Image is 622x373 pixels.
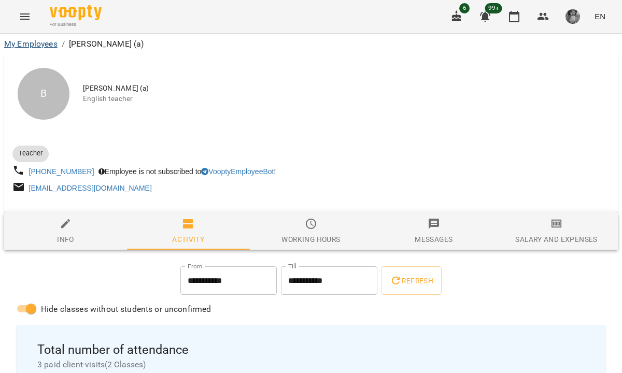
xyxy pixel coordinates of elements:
[18,68,69,120] div: В
[83,94,610,104] span: English teacher
[12,4,37,29] button: Menu
[595,11,605,22] span: EN
[96,164,278,179] div: Employee is not subscribed to !
[37,342,585,358] span: Total number of attendance
[50,5,102,20] img: Voopty Logo
[381,266,442,295] button: Refresh
[37,358,585,371] span: 3 paid client-visits ( 2 Classes )
[201,167,274,176] a: VooptyEmployeeBot
[4,38,618,50] nav: breadcrumb
[50,21,102,28] span: For Business
[566,9,580,24] img: d8a229def0a6a8f2afd845e9c03c6922.JPG
[281,233,340,246] div: Working hours
[29,167,94,176] a: [PHONE_NUMBER]
[69,38,144,50] p: [PERSON_NAME] (а)
[459,3,470,13] span: 6
[4,39,58,49] a: My Employees
[12,149,49,158] span: Teacher
[83,83,610,94] span: [PERSON_NAME] (а)
[515,233,597,246] div: Salary and Expenses
[485,3,502,13] span: 99+
[57,233,74,246] div: Info
[41,303,211,315] span: Hide classes without students or unconfirmed
[62,38,65,50] li: /
[390,275,433,287] span: Refresh
[172,233,204,246] div: Activity
[590,7,610,26] button: EN
[415,233,453,246] div: Messages
[29,184,152,192] a: [EMAIL_ADDRESS][DOMAIN_NAME]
